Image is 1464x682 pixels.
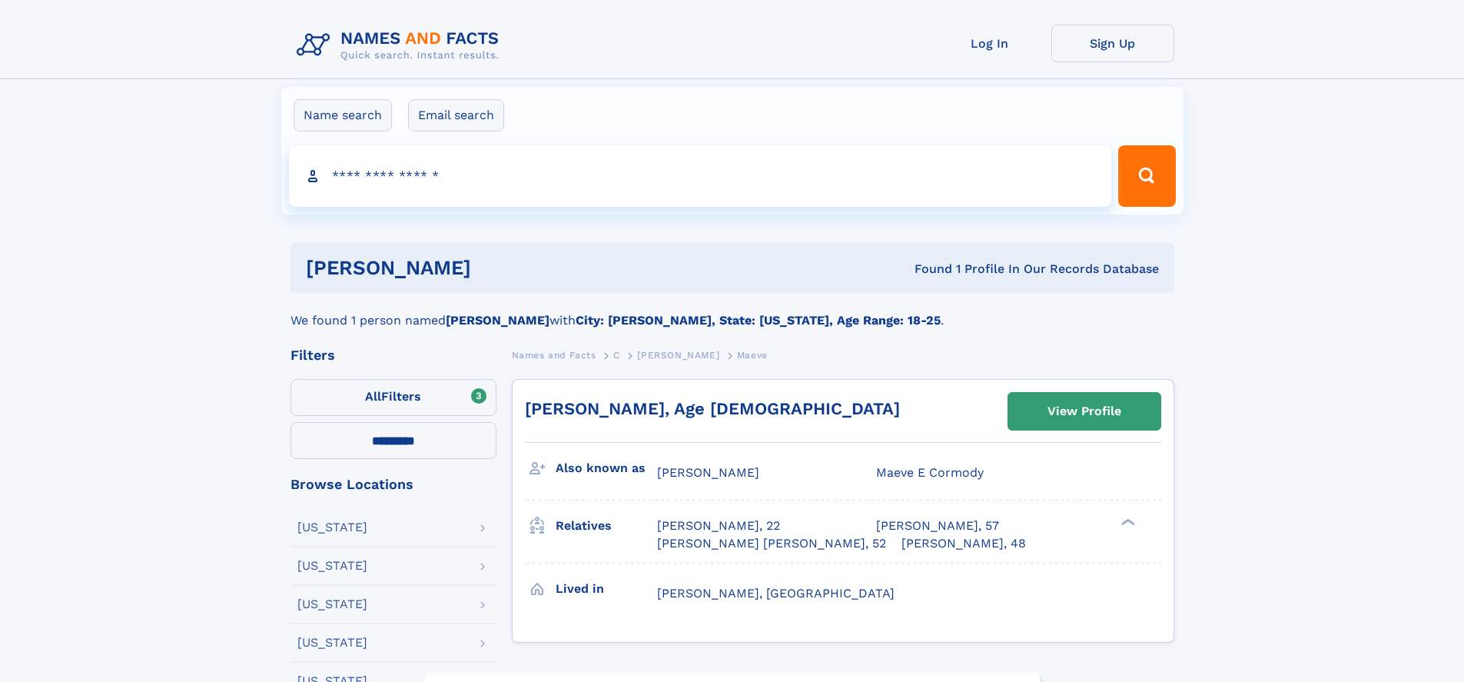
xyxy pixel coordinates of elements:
[657,535,886,552] a: [PERSON_NAME] [PERSON_NAME], 52
[576,313,941,328] b: City: [PERSON_NAME], State: [US_STATE], Age Range: 18-25
[1117,517,1136,527] div: ❯
[297,560,367,572] div: [US_STATE]
[613,350,620,361] span: C
[737,350,768,361] span: Maeve
[556,576,657,602] h3: Lived in
[657,586,895,600] span: [PERSON_NAME], [GEOGRAPHIC_DATA]
[1047,394,1121,429] div: View Profile
[306,258,693,278] h1: [PERSON_NAME]
[637,345,719,364] a: [PERSON_NAME]
[446,313,549,328] b: [PERSON_NAME]
[290,379,496,416] label: Filters
[876,465,984,480] span: Maeve E Cormody
[365,389,381,404] span: All
[928,25,1051,62] a: Log In
[556,455,657,481] h3: Also known as
[657,517,780,534] a: [PERSON_NAME], 22
[525,399,900,418] a: [PERSON_NAME], Age [DEMOGRAPHIC_DATA]
[1051,25,1174,62] a: Sign Up
[294,99,392,131] label: Name search
[297,637,367,649] div: [US_STATE]
[613,345,620,364] a: C
[290,348,496,362] div: Filters
[876,517,999,534] a: [PERSON_NAME], 57
[512,345,596,364] a: Names and Facts
[657,465,759,480] span: [PERSON_NAME]
[556,513,657,539] h3: Relatives
[290,477,496,491] div: Browse Locations
[290,293,1174,330] div: We found 1 person named with .
[289,145,1112,207] input: search input
[901,535,1026,552] a: [PERSON_NAME], 48
[297,598,367,610] div: [US_STATE]
[1008,393,1160,430] a: View Profile
[297,521,367,534] div: [US_STATE]
[408,99,504,131] label: Email search
[637,350,719,361] span: [PERSON_NAME]
[290,25,512,66] img: Logo Names and Facts
[1118,145,1175,207] button: Search Button
[692,261,1159,278] div: Found 1 Profile In Our Records Database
